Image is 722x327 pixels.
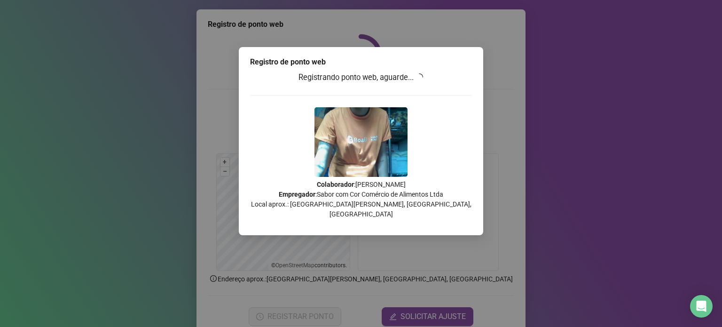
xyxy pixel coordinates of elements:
span: loading [416,73,424,81]
strong: Empregador [279,191,315,198]
div: Open Intercom Messenger [690,295,713,318]
p: : [PERSON_NAME] : Sabor com Cor Comércio de Alimentos Ltda Local aprox.: [GEOGRAPHIC_DATA][PERSON... [250,180,472,219]
div: Registro de ponto web [250,56,472,68]
img: Z [314,107,408,177]
h3: Registrando ponto web, aguarde... [250,72,472,84]
strong: Colaborador [317,181,354,188]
